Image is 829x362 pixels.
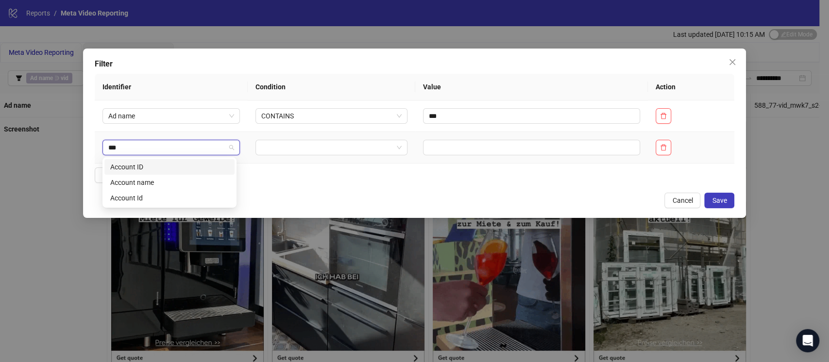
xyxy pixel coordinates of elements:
div: Account ID [110,162,229,172]
div: Account name [110,177,229,188]
div: Account Id [104,190,235,206]
div: Account Id [110,193,229,203]
button: Save [704,193,734,208]
span: delete [660,144,667,151]
div: Filter [95,58,735,70]
span: Save [712,197,727,204]
th: Condition [248,74,415,100]
span: close [728,58,736,66]
span: Ad name [108,109,234,123]
th: Value [415,74,648,100]
button: Cancel [664,193,700,208]
th: Identifier [95,74,248,100]
div: Account name [104,175,235,190]
button: Add [95,167,133,183]
div: Account ID [104,159,235,175]
button: Close [725,54,740,70]
span: CONTAINS [261,109,402,123]
div: Open Intercom Messenger [796,329,819,352]
span: Cancel [672,197,693,204]
th: Action [648,74,734,100]
span: delete [660,113,667,119]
